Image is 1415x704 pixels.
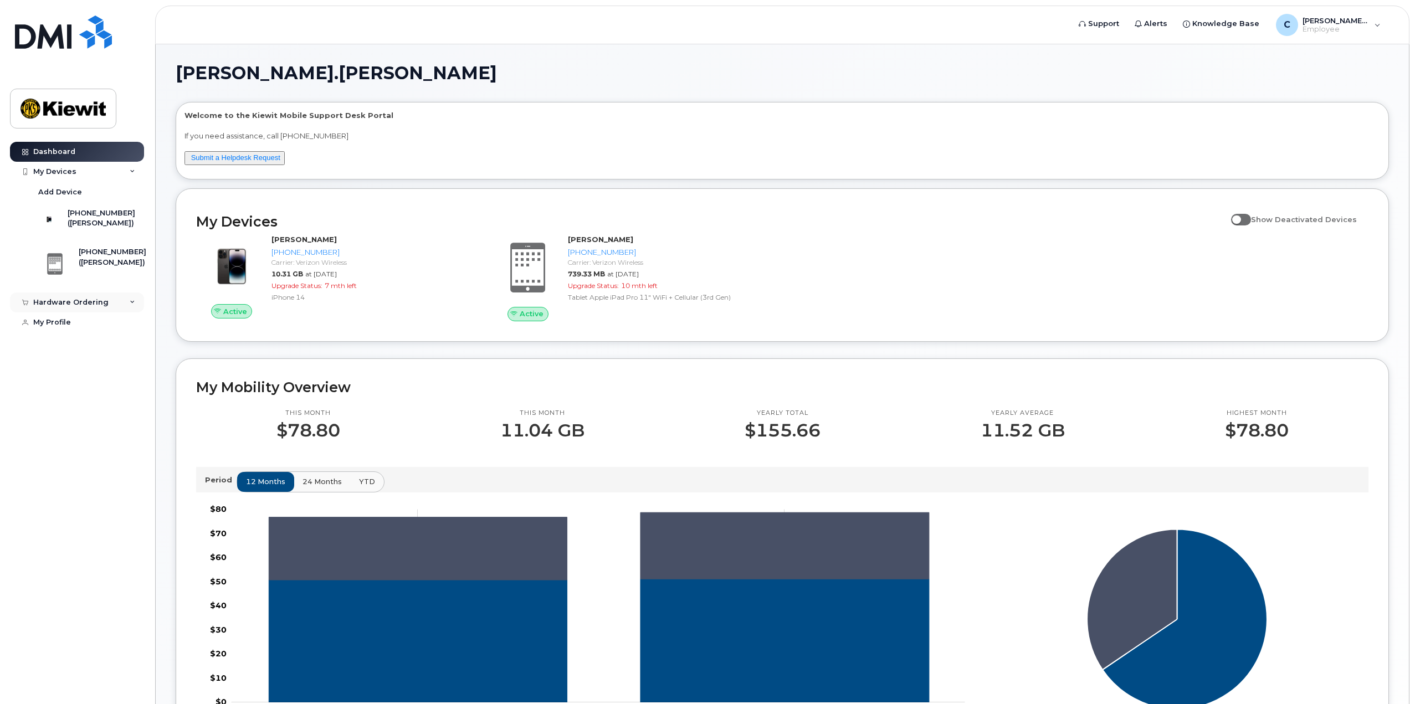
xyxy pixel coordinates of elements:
p: This month [500,409,585,418]
g: 206-462-8987 [269,579,929,702]
strong: [PERSON_NAME] [568,235,633,244]
tspan: $70 [210,528,227,538]
p: This month [276,409,340,418]
span: 10 mth left [621,281,658,290]
strong: [PERSON_NAME] [271,235,337,244]
tspan: $10 [210,673,227,683]
span: [PERSON_NAME].[PERSON_NAME] [176,65,497,81]
button: Submit a Helpdesk Request [184,151,285,165]
p: $78.80 [276,420,340,440]
p: 11.52 GB [981,420,1065,440]
a: Active[PERSON_NAME][PHONE_NUMBER]Carrier: Verizon Wireless739.33 MBat [DATE]Upgrade Status:10 mth... [493,234,776,321]
a: Submit a Helpdesk Request [191,153,280,162]
p: Highest month [1225,409,1289,418]
div: [PHONE_NUMBER] [271,247,475,258]
span: at [DATE] [607,270,639,278]
div: [PHONE_NUMBER] [568,247,771,258]
span: 7 mth left [325,281,357,290]
span: 10.31 GB [271,270,303,278]
h2: My Mobility Overview [196,379,1368,395]
p: $155.66 [745,420,821,440]
div: Carrier: Verizon Wireless [568,258,771,267]
iframe: Messenger Launcher [1367,656,1407,696]
span: Active [520,309,544,319]
p: If you need assistance, call [PHONE_NUMBER] [184,131,1380,141]
tspan: $30 [210,625,227,635]
tspan: $50 [210,577,227,587]
span: Upgrade Status: [271,281,322,290]
div: Tablet Apple iPad Pro 11" WiFi + Cellular (3rd Gen) [568,292,771,302]
p: Yearly total [745,409,821,418]
tspan: $80 [210,504,227,514]
div: iPhone 14 [271,292,475,302]
span: Show Deactivated Devices [1251,215,1357,224]
input: Show Deactivated Devices [1231,209,1240,218]
span: at [DATE] [305,270,337,278]
span: 24 months [303,476,342,487]
p: Yearly average [981,409,1065,418]
tspan: $40 [210,600,227,610]
g: 720-788-2946 [269,512,929,580]
span: Upgrade Status: [568,281,619,290]
span: 739.33 MB [568,270,605,278]
a: Active[PERSON_NAME][PHONE_NUMBER]Carrier: Verizon Wireless10.31 GBat [DATE]Upgrade Status:7 mth l... [196,234,479,318]
div: Carrier: Verizon Wireless [271,258,475,267]
tspan: $20 [210,649,227,659]
p: 11.04 GB [500,420,585,440]
p: Welcome to the Kiewit Mobile Support Desk Portal [184,110,1380,121]
p: $78.80 [1225,420,1289,440]
tspan: $60 [210,552,227,562]
span: YTD [359,476,375,487]
img: image20231002-3703462-njx0qo.jpeg [205,240,258,293]
h2: My Devices [196,213,1226,230]
p: Period [205,475,237,485]
span: Active [223,306,247,317]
